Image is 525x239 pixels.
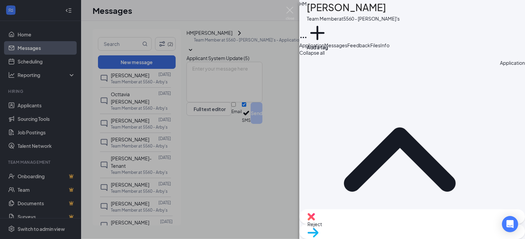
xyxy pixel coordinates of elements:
[347,42,370,48] span: Feedback
[299,33,307,42] svg: Ellipses
[380,42,390,48] span: Info
[299,49,525,56] span: Collapse all
[324,42,347,48] span: Messages
[307,22,328,44] svg: Plus
[307,220,517,228] span: Reject
[307,22,328,51] button: PlusAdd a tag
[502,216,518,232] div: Open Intercom Messenger
[370,42,380,48] span: Files
[307,15,400,22] div: Team Member at 5560 - [PERSON_NAME]'s
[299,42,324,48] span: Application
